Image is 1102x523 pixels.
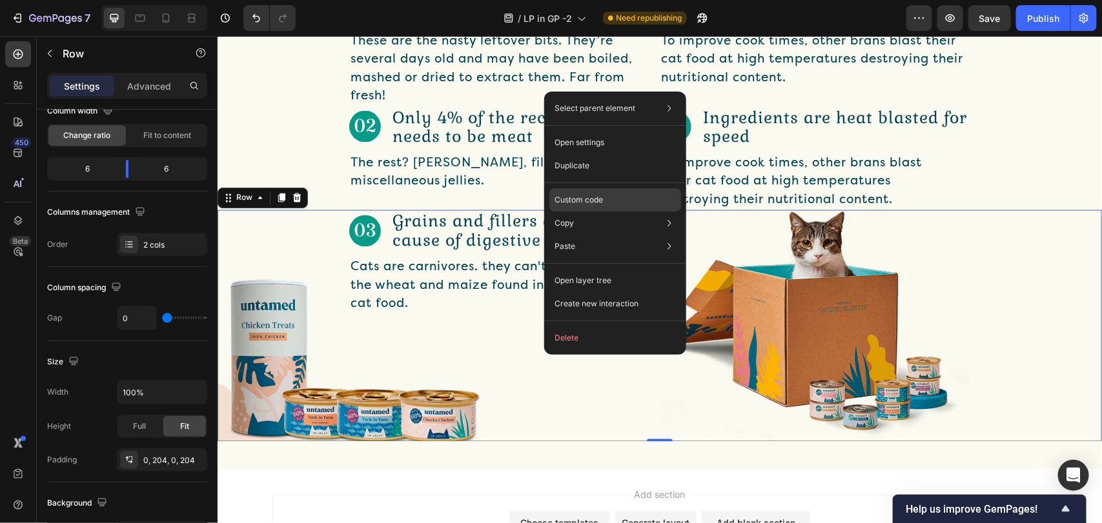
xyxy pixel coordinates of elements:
iframe: Design area [218,36,1102,523]
img: gempages_582624436331479665-e60d2da3-439c-4503-90bd-b71e488ae6b0.png [442,174,753,405]
p: Row [63,46,172,61]
p: Open settings [555,137,604,148]
div: Add blank section [499,480,578,493]
img: gempages_582624436331479665-98fc2148-598d-4037-a75c-c3dfb4c8b85e.svg [442,75,474,106]
div: Column width [47,103,116,120]
div: Height [47,420,71,432]
p: Settings [64,79,100,93]
img: gempages_582624436331479665-123e269a-eb44-4a98-af43-7585208a6efb.svg [132,75,163,106]
span: Fit [180,420,189,432]
div: Generate layout [405,480,473,493]
p: Ingredients are heat blasted for speed [485,72,751,110]
button: Publish [1016,5,1070,31]
div: Background [47,495,110,512]
p: Advanced [127,79,171,93]
div: Size [47,353,81,371]
button: Show survey - Help us improve GemPages! [906,501,1074,517]
div: Column spacing [47,279,124,297]
p: Open layer tree [555,275,611,286]
div: Width [47,386,68,398]
button: Save [968,5,1011,31]
div: 0, 204, 0, 204 [143,455,204,466]
span: Save [979,13,1001,24]
p: Grains and fillers are a root cause of digestive problems [175,175,441,214]
div: 6 [50,160,116,178]
button: Delete [549,326,681,350]
p: Duplicate [555,160,589,172]
p: Only 4% of the recipe needs to be meat [175,72,400,110]
span: Fit to content [143,130,191,141]
input: Auto [117,380,207,404]
div: Choose templates [303,480,382,493]
div: 450 [12,137,31,148]
div: Columns management [47,204,148,221]
button: 7 [5,5,96,31]
p: Select parent element [555,103,635,114]
span: LP in GP -2 [524,12,572,25]
p: 7 [85,10,90,26]
p: Create new interaction [555,297,638,310]
p: Paste [555,241,575,252]
p: The rest? [PERSON_NAME], fillers and miscellaneous jellies. [133,118,389,155]
div: Row [16,156,37,168]
p: Copy [555,217,574,229]
div: Gap [47,312,62,324]
span: Change ratio [64,130,111,141]
input: Auto [117,306,156,330]
div: 2 cols [143,239,204,251]
span: Help us improve GemPages! [906,503,1058,515]
img: gempages_582624436331479665-48c78b4f-1d92-48fd-84e5-44526e479f69.svg [132,179,163,211]
div: Padding [47,454,77,466]
div: Beta [10,236,31,246]
span: / [518,12,521,25]
p: Custom code [555,194,603,206]
div: Publish [1027,12,1059,25]
span: Need republishing [616,12,682,24]
div: 6 [139,160,205,178]
p: Cats are carnivores. they can't digest the wheat and maize found in other cat food. [133,222,389,277]
p: To improve cook times, other brans blast their cat food at high temperatures destroying their nut... [444,118,731,173]
div: Order [47,239,68,250]
span: Add section [412,451,473,465]
div: Undo/Redo [243,5,296,31]
div: Open Intercom Messenger [1058,460,1089,491]
span: Full [133,420,146,432]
